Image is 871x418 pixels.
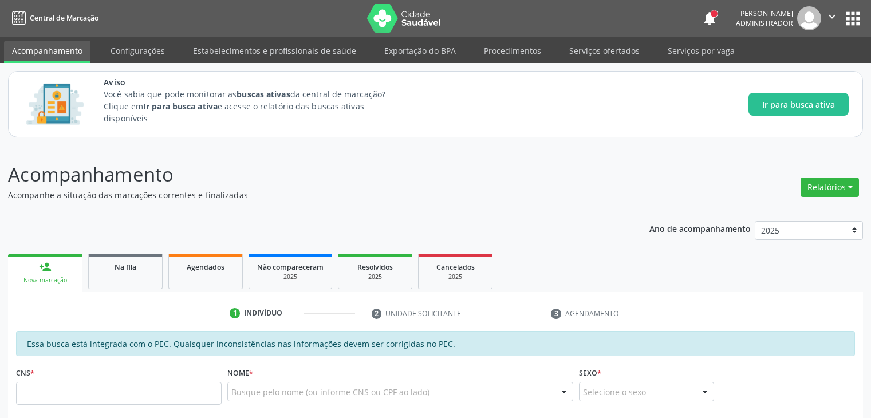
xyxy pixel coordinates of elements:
div: [PERSON_NAME] [736,9,793,18]
strong: Ir para busca ativa [143,101,218,112]
a: Procedimentos [476,41,549,61]
span: Aviso [104,76,407,88]
span: Selecione o sexo [583,386,646,398]
span: Na fila [115,262,136,272]
a: Serviços por vaga [660,41,743,61]
span: Agendados [187,262,224,272]
div: person_add [39,261,52,273]
button: Ir para busca ativa [748,93,849,116]
p: Acompanhe a situação das marcações correntes e finalizadas [8,189,606,201]
img: img [797,6,821,30]
div: 2025 [346,273,404,281]
a: Acompanhamento [4,41,90,63]
span: Cancelados [436,262,475,272]
a: Central de Marcação [8,9,98,27]
button: apps [843,9,863,29]
i:  [826,10,838,23]
a: Estabelecimentos e profissionais de saúde [185,41,364,61]
label: CNS [16,364,34,382]
div: 1 [230,308,240,318]
span: Central de Marcação [30,13,98,23]
p: Acompanhamento [8,160,606,189]
p: Ano de acompanhamento [649,221,751,235]
strong: buscas ativas [237,89,290,100]
img: Imagem de CalloutCard [22,78,88,130]
span: Não compareceram [257,262,324,272]
span: Administrador [736,18,793,28]
label: Sexo [579,364,601,382]
button: Relatórios [801,178,859,197]
a: Serviços ofertados [561,41,648,61]
div: Nova marcação [16,276,74,285]
span: Resolvidos [357,262,393,272]
a: Exportação do BPA [376,41,464,61]
div: 2025 [427,273,484,281]
span: Busque pelo nome (ou informe CNS ou CPF ao lado) [231,386,429,398]
div: Essa busca está integrada com o PEC. Quaisquer inconsistências nas informações devem ser corrigid... [16,331,855,356]
label: Nome [227,364,253,382]
div: Indivíduo [244,308,282,318]
p: Você sabia que pode monitorar as da central de marcação? Clique em e acesse o relatório das busca... [104,88,407,124]
button: notifications [701,10,718,26]
span: Ir para busca ativa [762,98,835,111]
button:  [821,6,843,30]
a: Configurações [103,41,173,61]
div: 2025 [257,273,324,281]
